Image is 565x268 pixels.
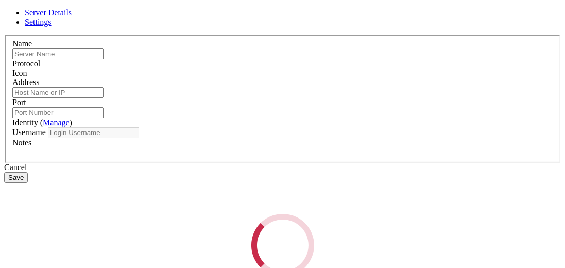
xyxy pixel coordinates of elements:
label: Notes [12,138,31,147]
label: Address [12,78,39,87]
label: Icon [12,69,27,77]
input: Server Name [12,48,104,59]
label: Port [12,98,26,107]
label: Protocol [12,59,40,68]
button: Save [4,172,28,183]
label: Username [12,128,46,137]
span: ( ) [40,118,72,127]
a: Settings [25,18,52,26]
label: Name [12,39,32,48]
input: Login Username [48,127,139,138]
div: Cancel [4,163,561,172]
input: Port Number [12,107,104,118]
a: Manage [43,118,70,127]
a: Server Details [25,8,72,17]
label: Identity [12,118,72,127]
input: Host Name or IP [12,87,104,98]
